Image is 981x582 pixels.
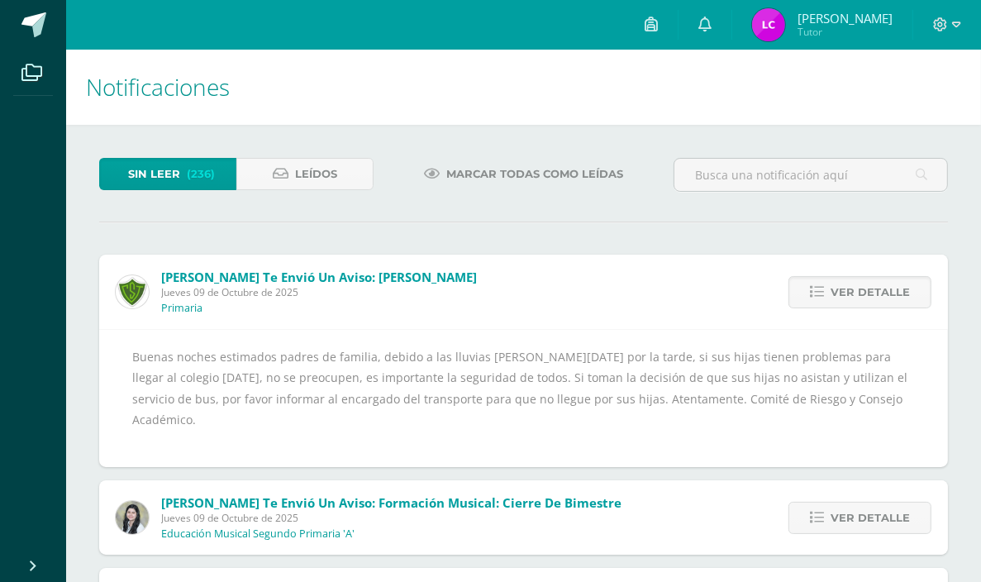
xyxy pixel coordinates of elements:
[295,159,337,189] span: Leídos
[161,511,621,525] span: Jueves 09 de Octubre de 2025
[403,158,644,190] a: Marcar todas como leídas
[128,159,180,189] span: Sin leer
[161,302,202,315] p: Primaria
[161,494,621,511] span: [PERSON_NAME] te envió un aviso: Formación musical: Cierre de bimestre
[86,71,230,103] span: Notificaciones
[116,501,149,534] img: 1cdfcf77892e8c61eecfab2553fd9f33.png
[831,503,910,533] span: Ver detalle
[236,158,374,190] a: Leídos
[161,285,477,299] span: Jueves 09 de Octubre de 2025
[116,275,149,308] img: 6f5ff69043559128dc4baf9e9c0f15a0.png
[798,25,893,39] span: Tutor
[161,527,355,541] p: Educación Musical Segundo Primaria 'A'
[831,277,910,308] span: Ver detalle
[752,8,785,41] img: f80dab48cb1b47c93ae5c51616a1e36b.png
[446,159,623,189] span: Marcar todas como leídas
[187,159,215,189] span: (236)
[132,346,915,451] div: Buenas noches estimados padres de familia, debido a las lluvias [PERSON_NAME][DATE] por la tarde,...
[161,269,477,285] span: [PERSON_NAME] te envió un aviso: [PERSON_NAME]
[674,159,947,191] input: Busca una notificación aquí
[798,10,893,26] span: [PERSON_NAME]
[99,158,236,190] a: Sin leer(236)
